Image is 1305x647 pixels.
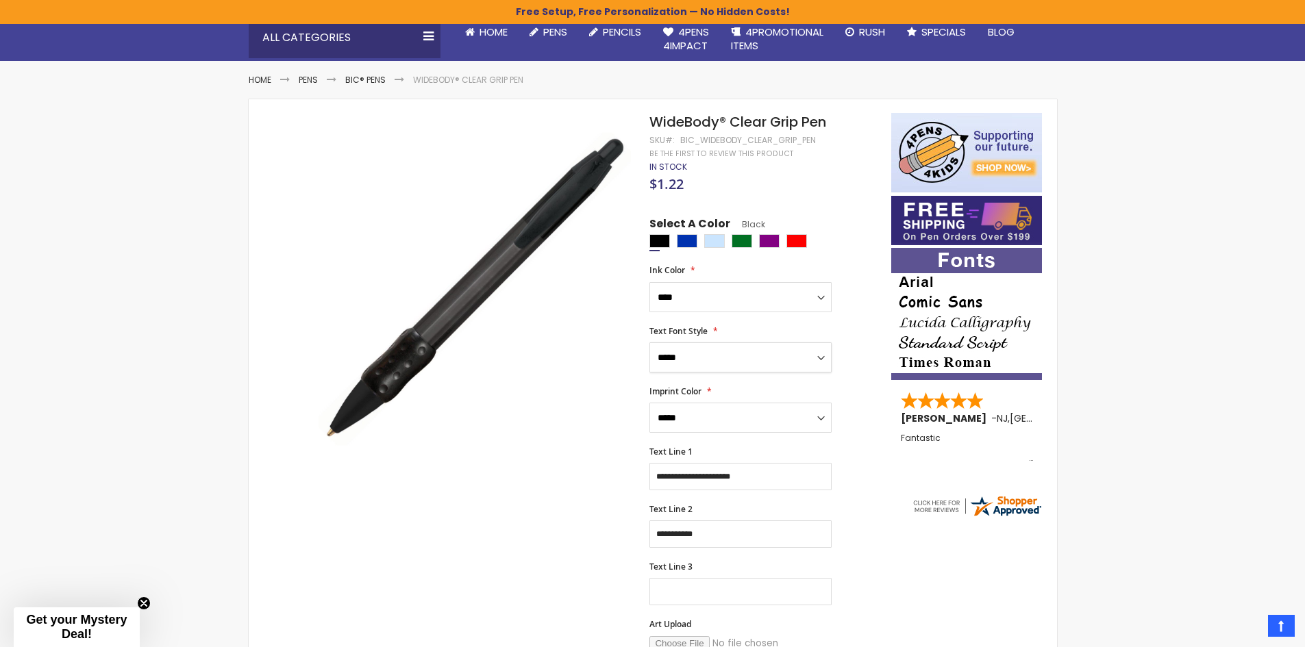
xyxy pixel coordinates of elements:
a: 4Pens4impact [652,17,720,62]
span: Pens [543,25,567,39]
a: Pens [299,74,318,86]
div: Get your Mystery Deal!Close teaser [14,607,140,647]
span: In stock [649,161,687,173]
div: Availability [649,162,687,173]
img: bic_widebody_clr_grp_side_black_1.jpg [319,133,632,446]
li: WideBody® Clear Grip Pen [413,75,523,86]
span: Specials [921,25,966,39]
div: Fantastic [901,433,1034,463]
div: Black [649,234,670,248]
span: Text Line 3 [649,561,693,572]
div: Purple [759,234,780,248]
a: 4PROMOTIONALITEMS [720,17,834,62]
div: Blue [677,234,697,248]
img: 4pens.com widget logo [911,494,1043,518]
a: Be the first to review this product [649,149,793,159]
span: Art Upload [649,618,691,630]
span: WideBody® Clear Grip Pen [649,112,826,131]
span: Text Line 1 [649,446,693,457]
span: Rush [859,25,885,39]
strong: SKU [649,134,675,146]
a: 4pens.com certificate URL [911,509,1043,521]
a: Blog [977,17,1026,47]
img: 4pens 4 kids [891,113,1042,192]
div: Green [732,234,752,248]
div: All Categories [249,17,440,58]
span: Imprint Color [649,385,701,397]
a: Specials [896,17,977,47]
div: bic_widebody_clear_grip_pen [680,135,816,146]
span: $1.22 [649,175,684,193]
span: Ink Color [649,264,685,276]
span: 4PROMOTIONAL ITEMS [731,25,823,53]
span: Text Font Style [649,325,708,337]
span: Select A Color [649,216,730,235]
img: Free shipping on orders over $199 [891,196,1042,245]
span: Blog [988,25,1015,39]
button: Close teaser [137,596,151,610]
span: Pencils [603,25,641,39]
a: Home [249,74,271,86]
a: Rush [834,17,896,47]
span: - , [991,411,1110,425]
span: [GEOGRAPHIC_DATA] [1010,411,1110,425]
a: Pens [519,17,578,47]
a: Top [1268,615,1295,637]
span: Text Line 2 [649,503,693,515]
div: Red [786,234,807,248]
span: Home [480,25,508,39]
span: 4Pens 4impact [663,25,709,53]
span: [PERSON_NAME] [901,411,991,425]
a: BIC® Pens [345,74,386,86]
span: Get your Mystery Deal! [26,613,127,641]
a: Home [454,17,519,47]
a: Pencils [578,17,652,47]
span: Black [730,218,765,230]
img: font-personalization-examples [891,248,1042,380]
div: Clear [704,234,725,248]
span: NJ [997,411,1008,425]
